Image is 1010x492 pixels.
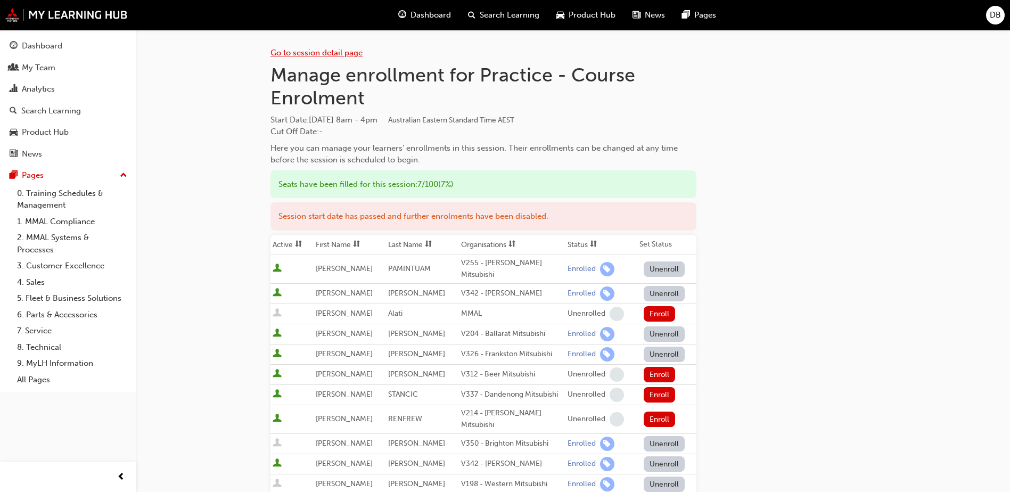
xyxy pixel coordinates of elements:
[645,9,665,21] span: News
[388,370,445,379] span: [PERSON_NAME]
[273,414,282,424] span: User is active
[309,115,514,125] span: [DATE] 8am - 4pm
[10,171,18,181] span: pages-icon
[270,202,696,231] div: Session start date has passed and further enrolments have been disabled.
[644,326,685,342] button: Unenroll
[22,40,62,52] div: Dashboard
[480,9,539,21] span: Search Learning
[990,9,1001,21] span: DB
[13,323,132,339] a: 7. Service
[273,349,282,359] span: User is active
[610,388,624,402] span: learningRecordVerb_NONE-icon
[273,288,282,299] span: User is active
[682,9,690,22] span: pages-icon
[548,4,624,26] a: car-iconProduct Hub
[4,34,132,166] button: DashboardMy TeamAnalyticsSearch LearningProduct HubNews
[459,4,548,26] a: search-iconSearch Learning
[10,106,17,116] span: search-icon
[694,9,716,21] span: Pages
[13,307,132,323] a: 6. Parts & Accessories
[986,6,1005,24] button: DB
[353,240,360,249] span: sorting-icon
[388,349,445,358] span: [PERSON_NAME]
[316,459,373,468] span: [PERSON_NAME]
[316,329,373,338] span: [PERSON_NAME]
[13,355,132,372] a: 9. MyLH Information
[273,264,282,274] span: User is active
[644,412,676,427] button: Enroll
[314,235,386,255] th: Toggle SortBy
[461,438,563,450] div: V350 - Brighton Mitsubishi
[568,439,596,449] div: Enrolled
[316,370,373,379] span: [PERSON_NAME]
[674,4,725,26] a: pages-iconPages
[273,458,282,469] span: User is active
[461,308,563,320] div: MMAL
[316,264,373,273] span: [PERSON_NAME]
[386,235,458,255] th: Toggle SortBy
[624,4,674,26] a: news-iconNews
[13,258,132,274] a: 3. Customer Excellence
[461,458,563,470] div: V342 - [PERSON_NAME]
[461,478,563,490] div: V198 - Western Mitsubishi
[425,240,432,249] span: sorting-icon
[600,262,614,276] span: learningRecordVerb_ENROLL-icon
[644,436,685,452] button: Unenroll
[316,479,373,488] span: [PERSON_NAME]
[13,229,132,258] a: 2. MMAL Systems & Processes
[568,309,605,319] div: Unenrolled
[508,240,516,249] span: sorting-icon
[273,479,282,489] span: User is inactive
[13,372,132,388] a: All Pages
[568,390,605,400] div: Unenrolled
[273,438,282,449] span: User is inactive
[644,286,685,301] button: Unenroll
[388,329,445,338] span: [PERSON_NAME]
[388,459,445,468] span: [PERSON_NAME]
[637,235,696,255] th: Set Status
[4,58,132,78] a: My Team
[600,477,614,491] span: learningRecordVerb_ENROLL-icon
[270,127,323,136] span: Cut Off Date : -
[13,185,132,214] a: 0. Training Schedules & Management
[316,414,373,423] span: [PERSON_NAME]
[5,8,128,22] a: mmal
[565,235,637,255] th: Toggle SortBy
[468,9,475,22] span: search-icon
[21,105,81,117] div: Search Learning
[13,339,132,356] a: 8. Technical
[569,9,615,21] span: Product Hub
[273,389,282,400] span: User is active
[644,261,685,277] button: Unenroll
[568,414,605,424] div: Unenrolled
[270,48,363,58] a: Go to session detail page
[461,407,563,431] div: V214 - [PERSON_NAME] Mitsubishi
[461,288,563,300] div: V342 - [PERSON_NAME]
[13,274,132,291] a: 4. Sales
[610,307,624,321] span: learningRecordVerb_NONE-icon
[600,347,614,362] span: learningRecordVerb_ENROLL-icon
[10,42,18,51] span: guage-icon
[22,148,42,160] div: News
[644,306,676,322] button: Enroll
[568,479,596,489] div: Enrolled
[273,369,282,380] span: User is active
[4,122,132,142] a: Product Hub
[568,289,596,299] div: Enrolled
[600,457,614,471] span: learningRecordVerb_ENROLL-icon
[600,286,614,301] span: learningRecordVerb_ENROLL-icon
[22,169,44,182] div: Pages
[644,347,685,362] button: Unenroll
[22,83,55,95] div: Analytics
[4,166,132,185] button: Pages
[644,456,685,472] button: Unenroll
[316,390,373,399] span: [PERSON_NAME]
[644,387,676,403] button: Enroll
[388,414,422,423] span: RENFREW
[568,349,596,359] div: Enrolled
[388,116,514,125] span: Australian Eastern Standard Time AEST
[117,471,125,484] span: prev-icon
[461,348,563,360] div: V326 - Frankston Mitsubishi
[461,328,563,340] div: V204 - Ballarat Mitsubishi
[4,144,132,164] a: News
